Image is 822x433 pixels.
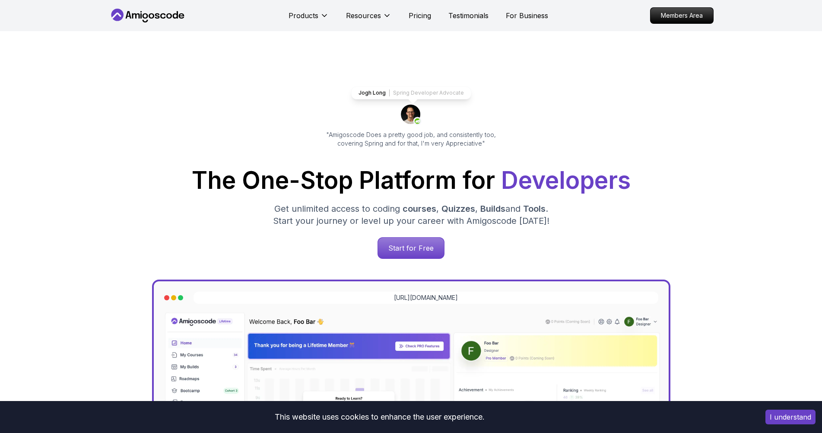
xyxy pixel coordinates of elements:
p: Start for Free [378,238,444,258]
a: Start for Free [378,237,444,259]
h1: The One-Stop Platform for [116,169,707,192]
button: Products [289,10,329,28]
p: Get unlimited access to coding , , and . Start your journey or level up your career with Amigosco... [266,203,556,227]
div: This website uses cookies to enhance the user experience. [6,408,752,427]
button: Resources [346,10,391,28]
span: Builds [480,204,505,214]
p: Jogh Long [359,89,386,96]
span: Quizzes [441,204,475,214]
p: Resources [346,10,381,21]
p: Spring Developer Advocate [393,89,464,96]
p: "Amigoscode Does a pretty good job, and consistently too, covering Spring and for that, I'm very ... [314,131,508,148]
a: [URL][DOMAIN_NAME] [394,293,458,302]
p: Products [289,10,318,21]
a: Pricing [409,10,431,21]
a: For Business [506,10,548,21]
a: Testimonials [448,10,489,21]
img: josh long [401,105,422,125]
button: Accept cookies [765,410,816,424]
span: Tools [523,204,546,214]
span: courses [403,204,436,214]
p: Members Area [651,8,713,23]
a: Members Area [650,7,714,24]
span: Developers [501,166,631,194]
